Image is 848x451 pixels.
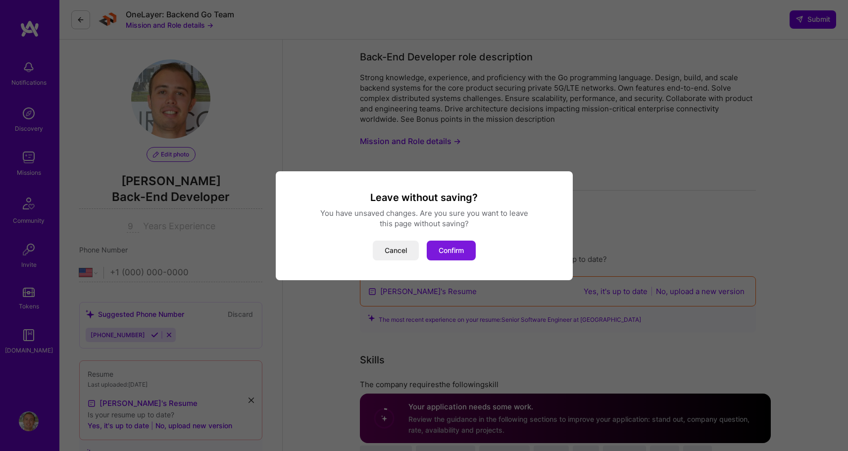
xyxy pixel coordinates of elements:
div: this page without saving? [288,218,561,229]
button: Cancel [373,241,419,260]
div: modal [276,171,573,280]
div: You have unsaved changes. Are you sure you want to leave [288,208,561,218]
button: Confirm [427,241,476,260]
h3: Leave without saving? [288,191,561,204]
